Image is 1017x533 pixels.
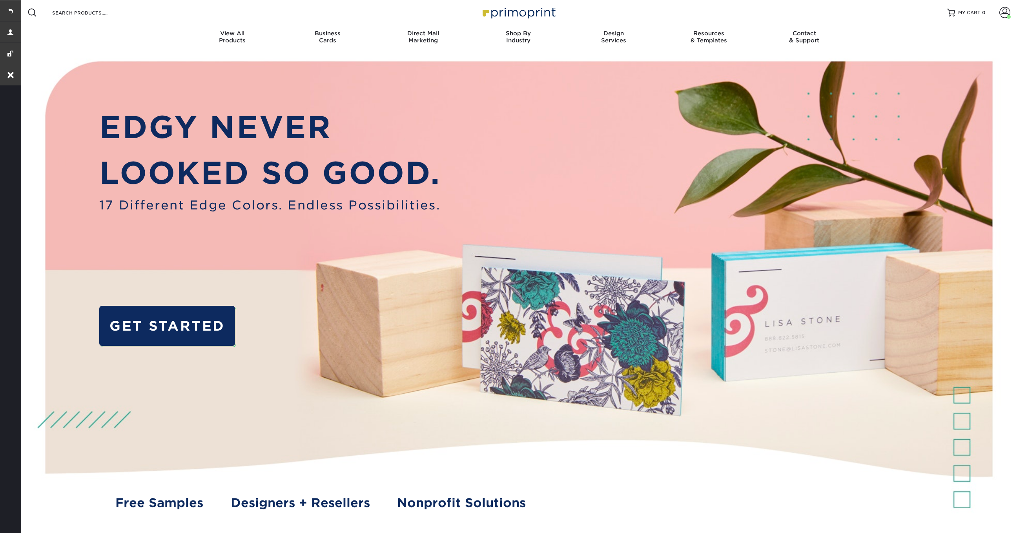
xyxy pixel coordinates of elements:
[566,30,661,37] span: Design
[958,9,981,16] span: MY CART
[375,25,471,50] a: Direct MailMarketing
[280,30,375,37] span: Business
[375,30,471,37] span: Direct Mail
[471,25,566,50] a: Shop ByIndustry
[51,8,128,17] input: SEARCH PRODUCTS.....
[185,30,280,37] span: View All
[397,494,526,512] a: Nonprofit Solutions
[479,4,558,21] img: Primoprint
[375,30,471,44] div: Marketing
[661,30,756,44] div: & Templates
[756,25,852,50] a: Contact& Support
[99,196,441,215] span: 17 Different Edge Colors. Endless Possibilities.
[566,25,661,50] a: DesignServices
[982,10,986,15] span: 0
[231,494,370,512] a: Designers + Resellers
[756,30,852,44] div: & Support
[756,30,852,37] span: Contact
[99,104,441,150] p: EDGY NEVER
[661,25,756,50] a: Resources& Templates
[99,150,441,196] p: LOOKED SO GOOD.
[99,306,235,346] a: GET STARTED
[280,30,375,44] div: Cards
[566,30,661,44] div: Services
[280,25,375,50] a: BusinessCards
[471,30,566,44] div: Industry
[115,494,203,512] a: Free Samples
[185,30,280,44] div: Products
[471,30,566,37] span: Shop By
[661,30,756,37] span: Resources
[185,25,280,50] a: View AllProducts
